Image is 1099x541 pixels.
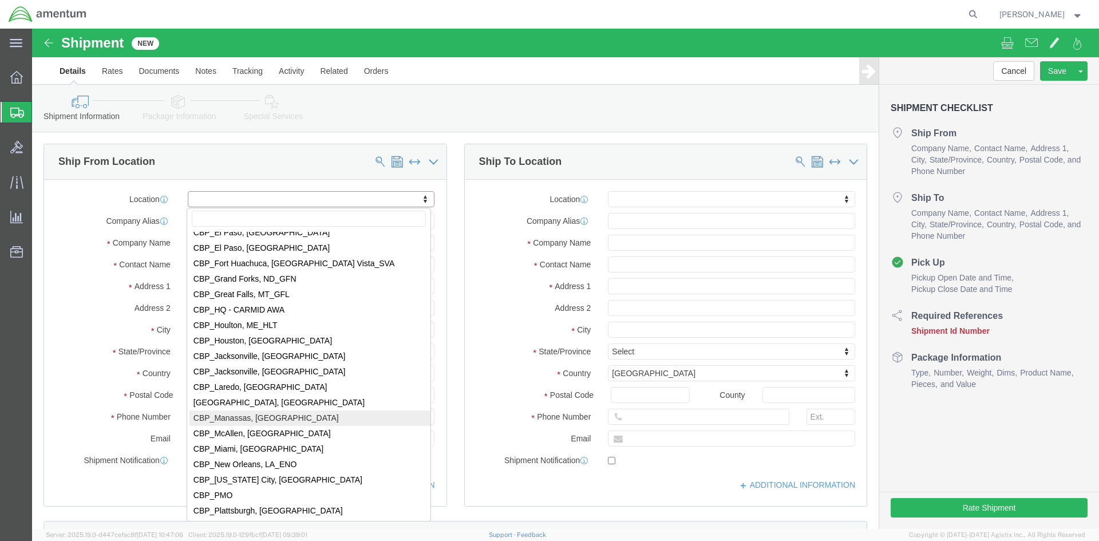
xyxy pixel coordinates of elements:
[517,531,546,538] a: Feedback
[261,531,307,538] span: [DATE] 09:39:01
[8,6,87,23] img: logo
[188,531,307,538] span: Client: 2025.19.0-129fbcf
[46,531,183,538] span: Server: 2025.19.0-d447cefac8f
[32,29,1099,529] iframe: FS Legacy Container
[999,7,1084,21] button: [PERSON_NAME]
[999,8,1065,21] span: JONATHAN FLORY
[909,530,1085,540] span: Copyright © [DATE]-[DATE] Agistix Inc., All Rights Reserved
[137,531,183,538] span: [DATE] 10:47:06
[489,531,517,538] a: Support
